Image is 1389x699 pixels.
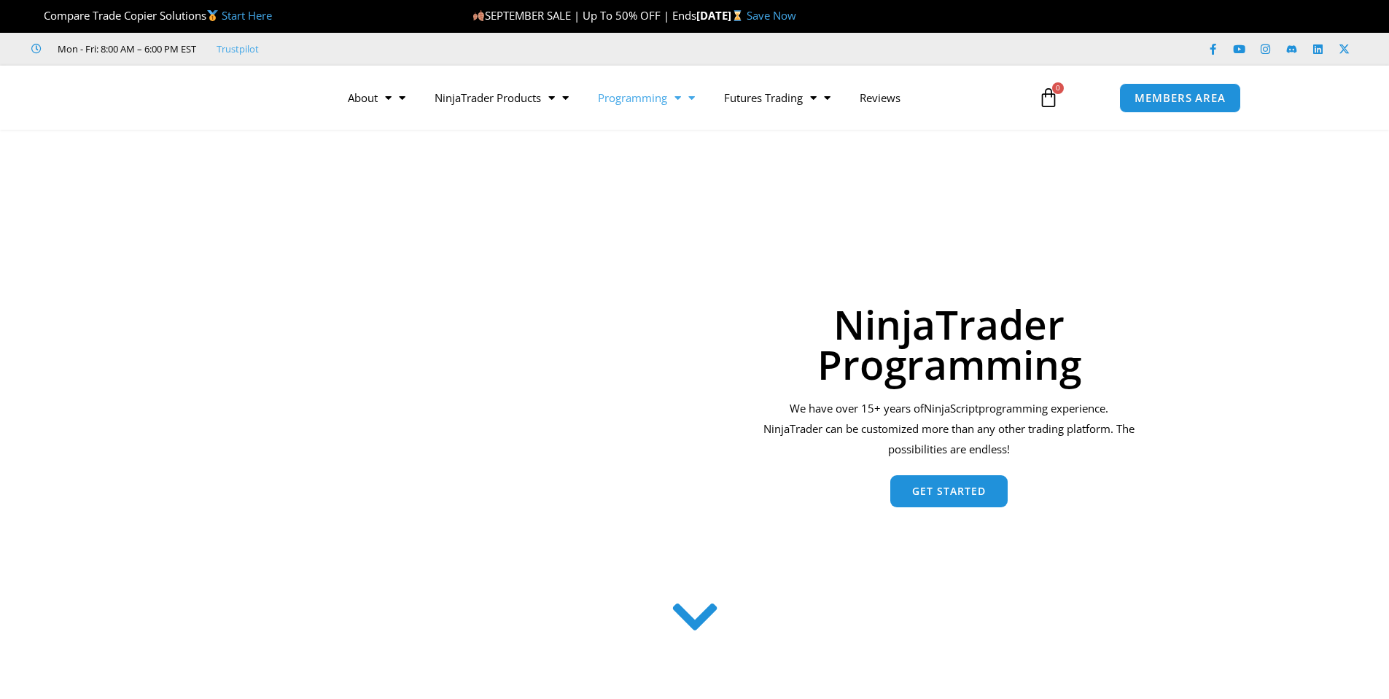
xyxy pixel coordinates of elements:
[583,81,709,114] a: Programming
[890,475,1008,507] a: Get Started
[696,8,747,23] strong: [DATE]
[845,81,915,114] a: Reviews
[709,81,845,114] a: Futures Trading
[1119,83,1241,113] a: MEMBERS AREA
[333,81,1022,114] nav: Menu
[272,206,694,573] img: programming 1 | Affordable Indicators – NinjaTrader
[333,81,420,114] a: About
[31,8,272,23] span: Compare Trade Copier Solutions
[32,10,43,21] img: 🏆
[747,8,796,23] a: Save Now
[763,401,1135,456] span: programming experience. NinjaTrader can be customized more than any other trading platform. The p...
[148,71,305,124] img: LogoAI | Affordable Indicators – NinjaTrader
[1016,77,1081,119] a: 0
[473,10,484,21] img: 🍂
[217,40,259,58] a: Trustpilot
[1052,82,1064,94] span: 0
[759,304,1139,384] h1: NinjaTrader Programming
[1135,93,1226,104] span: MEMBERS AREA
[924,401,978,415] span: NinjaScript
[222,8,272,23] a: Start Here
[54,40,196,58] span: Mon - Fri: 8:00 AM – 6:00 PM EST
[472,8,696,23] span: SEPTEMBER SALE | Up To 50% OFF | Ends
[732,10,743,21] img: ⌛
[912,486,986,496] span: Get Started
[207,10,218,21] img: 🥇
[420,81,583,114] a: NinjaTrader Products
[759,399,1139,460] div: We have over 15+ years of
